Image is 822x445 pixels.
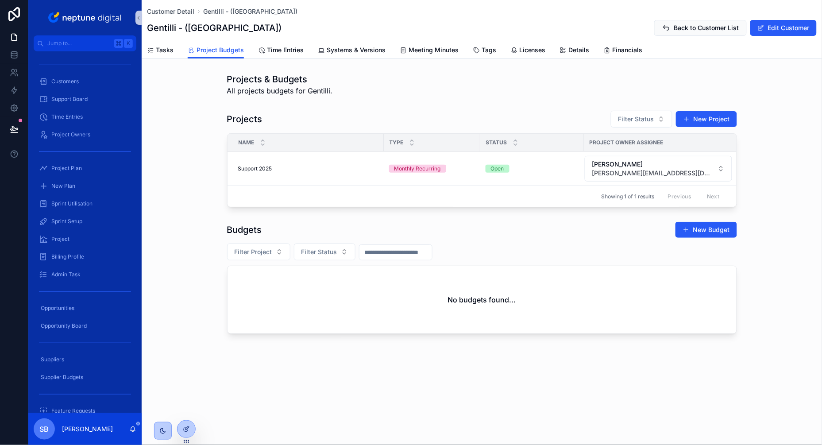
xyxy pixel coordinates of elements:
span: Name [239,139,255,146]
a: Support 2025 [238,165,378,172]
span: Opportunities [41,305,74,312]
a: Select Button [584,155,733,182]
span: Sprint Utilisation [51,200,93,207]
div: Monthly Recurring [394,165,441,173]
p: [PERSON_NAME] [62,425,113,433]
a: Project Plan [34,160,136,176]
a: Customers [34,74,136,89]
h1: Projects & Budgets [227,73,333,85]
button: Select Button [294,244,355,260]
span: Financials [613,46,643,54]
span: All projects budgets for Gentilli. [227,85,333,96]
a: Meeting Minutes [400,42,459,60]
span: K [125,40,132,47]
a: Financials [604,42,643,60]
span: Time Entries [267,46,304,54]
img: App logo [46,11,124,25]
a: Support Board [34,91,136,107]
a: Systems & Versions [318,42,386,60]
a: Sprint Utilisation [34,196,136,212]
a: Project Budgets [188,42,244,59]
span: Supplier Budgets [41,374,83,381]
div: Open [491,165,504,173]
button: Jump to...K [34,35,136,51]
span: Meeting Minutes [409,46,459,54]
button: New Project [676,111,737,127]
span: Support 2025 [238,165,272,172]
a: Open [486,165,579,173]
span: Filter Status [301,248,337,256]
span: Admin Task [51,271,81,278]
span: Time Entries [51,113,83,120]
span: Customers [51,78,79,85]
span: New Plan [51,182,75,190]
a: Supplier Budgets [34,369,136,385]
a: Sprint Setup [34,213,136,229]
span: Filter Project [235,248,272,256]
span: Opportunity Board [41,322,87,329]
span: SB [40,424,49,434]
span: Back to Customer List [674,23,739,32]
div: scrollable content [28,51,142,413]
span: Details [569,46,590,54]
span: Project Owner Assignee [590,139,664,146]
h1: Gentilli - ([GEOGRAPHIC_DATA]) [147,22,282,34]
span: Sprint Setup [51,218,82,225]
a: Customer Detail [147,7,194,16]
a: Billing Profile [34,249,136,265]
a: Gentilli - ([GEOGRAPHIC_DATA]) [203,7,297,16]
span: Type [390,139,404,146]
span: Filter Status [618,115,654,124]
span: Billing Profile [51,253,84,260]
button: Edit Customer [750,20,817,36]
a: Licenses [510,42,546,60]
h1: Projects [227,113,262,125]
span: Tasks [156,46,174,54]
span: Tags [482,46,496,54]
a: Feature Requests [34,403,136,419]
span: Project Owners [51,131,90,138]
span: Feature Requests [51,407,95,414]
span: Showing 1 of 1 results [601,193,655,200]
a: Tasks [147,42,174,60]
span: Project [51,236,69,243]
a: Opportunities [34,300,136,316]
span: Status [486,139,507,146]
a: Tags [473,42,496,60]
button: New Budget [675,222,737,238]
a: Suppliers [34,352,136,368]
a: New Plan [34,178,136,194]
button: Back to Customer List [654,20,747,36]
a: Project [34,231,136,247]
span: [PERSON_NAME] [592,160,714,169]
span: Project Budgets [197,46,244,54]
span: Suppliers [41,356,64,363]
button: Select Button [227,244,290,260]
span: [PERSON_NAME][EMAIL_ADDRESS][DOMAIN_NAME] [592,169,714,178]
a: Details [560,42,590,60]
a: Time Entries [258,42,304,60]
a: Opportunity Board [34,318,136,334]
a: Monthly Recurring [389,165,475,173]
a: Time Entries [34,109,136,125]
button: Select Button [611,111,672,128]
a: Project Owners [34,127,136,143]
span: Support Board [51,96,88,103]
h1: Budgets [227,224,262,236]
span: Systems & Versions [327,46,386,54]
span: Jump to... [47,40,111,47]
a: Admin Task [34,267,136,282]
h2: No budgets found... [448,294,516,305]
span: Project Plan [51,165,82,172]
button: Select Button [585,156,732,182]
span: Licenses [519,46,546,54]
